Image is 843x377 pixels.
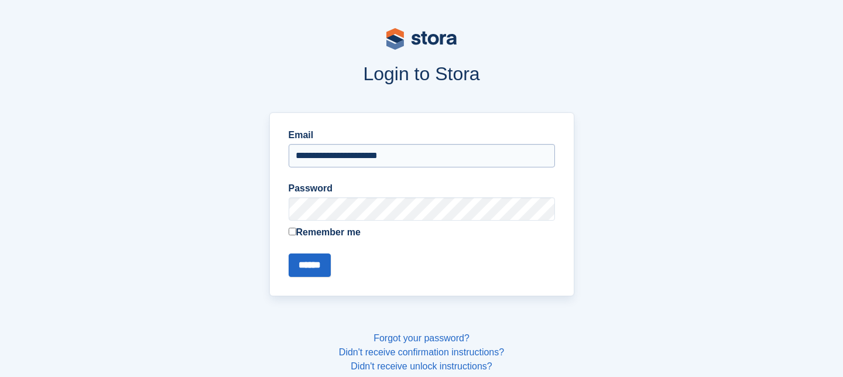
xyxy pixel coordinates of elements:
label: Email [289,128,555,142]
input: Remember me [289,228,296,235]
img: stora-logo-53a41332b3708ae10de48c4981b4e9114cc0af31d8433b30ea865607fb682f29.svg [386,28,457,50]
label: Remember me [289,225,555,239]
a: Didn't receive unlock instructions? [351,361,492,371]
label: Password [289,181,555,196]
h1: Login to Stora [46,63,797,84]
a: Forgot your password? [373,333,470,343]
a: Didn't receive confirmation instructions? [339,347,504,357]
